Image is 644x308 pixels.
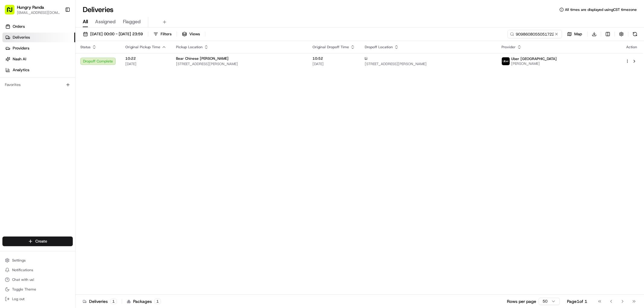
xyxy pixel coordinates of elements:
[189,31,200,37] span: Views
[574,31,582,37] span: Map
[95,18,116,25] span: Assigned
[80,30,146,38] button: [DATE] 00:00 - [DATE] 23:59
[161,31,171,37] span: Filters
[2,33,75,42] a: Deliveries
[12,297,24,301] span: Log out
[123,18,141,25] span: Flagged
[176,45,203,49] span: Pickup Location
[176,56,229,61] span: Bear Chinese [PERSON_NAME]
[12,258,26,263] span: Settings
[17,4,44,10] button: Hungry Panda
[2,295,73,303] button: Log out
[12,277,34,282] span: Chat with us!
[2,80,73,90] div: Favorites
[110,299,117,304] div: 1
[2,266,73,274] button: Notifications
[2,2,62,17] button: Hungry Panda[EMAIL_ADDRESS][DOMAIN_NAME]
[13,67,29,73] span: Analytics
[2,65,75,75] a: Analytics
[179,30,203,38] button: Views
[564,30,585,38] button: Map
[511,61,557,66] span: [PERSON_NAME]
[312,45,349,49] span: Original Dropoff Time
[83,298,117,304] div: Deliveries
[365,45,393,49] span: Dropoff Location
[176,62,303,66] span: [STREET_ADDRESS][PERSON_NAME]
[511,56,557,61] span: Uber [GEOGRAPHIC_DATA]
[125,45,160,49] span: Original Pickup Time
[83,5,114,14] h1: Deliveries
[12,268,33,272] span: Notifications
[2,43,75,53] a: Providers
[17,10,60,15] button: [EMAIL_ADDRESS][DOMAIN_NAME]
[13,35,30,40] span: Deliveries
[151,30,174,38] button: Filters
[501,45,516,49] span: Provider
[125,62,166,66] span: [DATE]
[154,299,161,304] div: 1
[2,22,75,31] a: Orders
[508,30,562,38] input: Type to search
[365,56,367,61] span: Li
[565,7,637,12] span: All times are displayed using CST timezone
[13,56,26,62] span: Nash AI
[13,24,25,29] span: Orders
[12,287,36,292] span: Toggle Theme
[312,56,355,61] span: 10:52
[90,31,143,37] span: [DATE] 00:00 - [DATE] 23:59
[13,46,29,51] span: Providers
[312,62,355,66] span: [DATE]
[502,57,510,65] img: uber-new-logo.jpeg
[83,18,88,25] span: All
[2,54,75,64] a: Nash AI
[35,239,47,244] span: Create
[625,45,638,49] div: Action
[567,298,587,304] div: Page 1 of 1
[127,298,161,304] div: Packages
[2,285,73,294] button: Toggle Theme
[125,56,166,61] span: 10:22
[80,45,91,49] span: Status
[507,298,536,304] p: Rows per page
[365,62,492,66] span: [STREET_ADDRESS][PERSON_NAME]
[2,256,73,265] button: Settings
[631,30,639,38] button: Refresh
[2,275,73,284] button: Chat with us!
[2,237,73,246] button: Create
